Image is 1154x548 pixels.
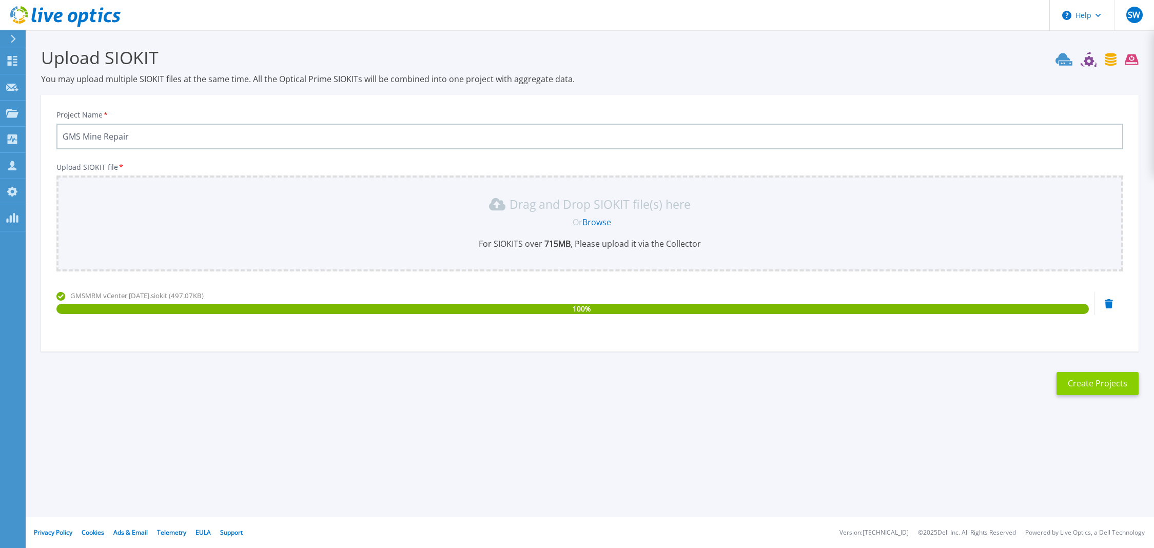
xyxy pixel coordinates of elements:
[82,528,104,537] a: Cookies
[542,238,571,249] b: 715 MB
[56,111,109,119] label: Project Name
[56,124,1123,149] input: Enter Project Name
[1128,11,1140,19] span: SW
[918,530,1016,536] li: © 2025 Dell Inc. All Rights Reserved
[582,217,611,228] a: Browse
[63,196,1117,249] div: Drag and Drop SIOKIT file(s) here OrBrowseFor SIOKITS over 715MB, Please upload it via the Collector
[41,73,1139,85] p: You may upload multiple SIOKIT files at the same time. All the Optical Prime SIOKITs will be comb...
[1025,530,1145,536] li: Powered by Live Optics, a Dell Technology
[1057,372,1139,395] button: Create Projects
[573,217,582,228] span: Or
[63,238,1117,249] p: For SIOKITS over , Please upload it via the Collector
[70,291,204,300] span: GMSMRM vCenter [DATE].siokit (497.07KB)
[220,528,243,537] a: Support
[839,530,909,536] li: Version: [TECHNICAL_ID]
[510,199,691,209] p: Drag and Drop SIOKIT file(s) here
[34,528,72,537] a: Privacy Policy
[41,46,1139,69] h3: Upload SIOKIT
[573,304,591,314] span: 100 %
[113,528,148,537] a: Ads & Email
[56,163,1123,171] p: Upload SIOKIT file
[195,528,211,537] a: EULA
[157,528,186,537] a: Telemetry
